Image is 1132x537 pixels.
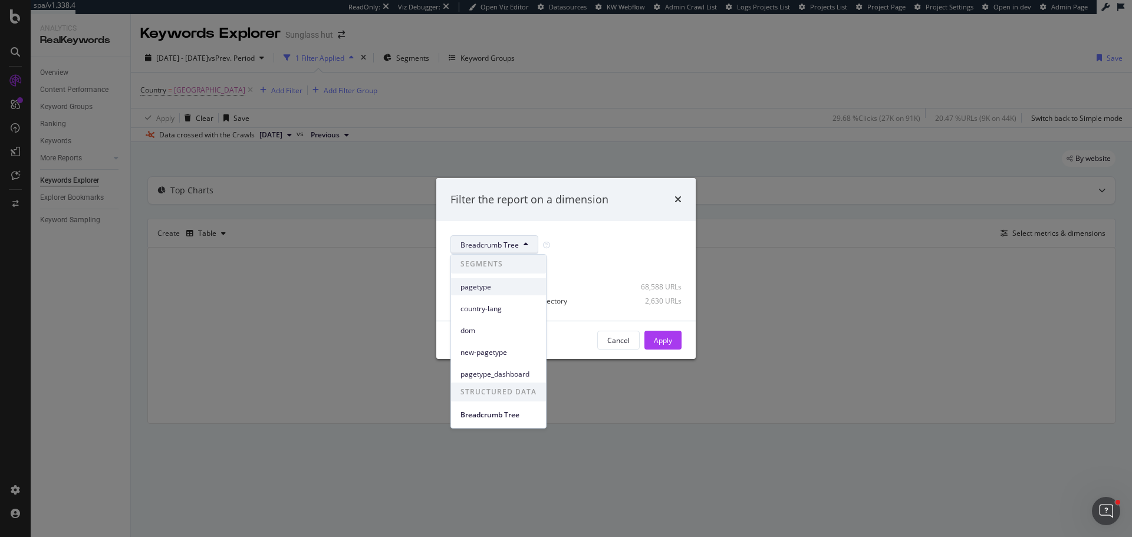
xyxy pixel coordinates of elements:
span: Breadcrumb Tree [460,240,519,250]
span: STRUCTURED DATA [451,383,546,401]
div: Cancel [607,335,630,345]
button: Apply [644,331,682,350]
span: Breadcrumb Tree [460,410,537,420]
span: dom [460,325,537,336]
span: SEGMENTS [451,255,546,274]
span: pagetype_dashboard [460,369,537,380]
div: Apply [654,335,672,345]
button: Cancel [597,331,640,350]
div: 2,630 URLs [624,296,682,306]
div: 68,588 URLs [624,282,682,292]
div: Select all data available [450,263,682,274]
span: pagetype [460,282,537,292]
iframe: Intercom live chat [1092,497,1120,525]
button: Breadcrumb Tree [450,235,538,254]
div: times [674,192,682,207]
div: modal [436,178,696,360]
span: new-pagetype [460,347,537,358]
span: country-lang [460,304,537,314]
div: Filter the report on a dimension [450,192,608,207]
